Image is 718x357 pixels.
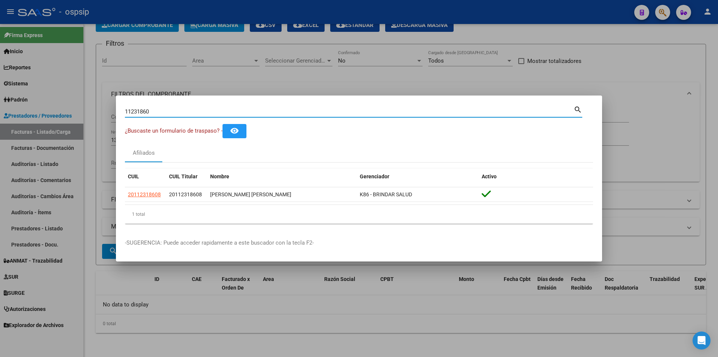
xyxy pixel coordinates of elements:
[360,191,412,197] span: K86 - BRINDAR SALUD
[210,173,229,179] span: Nombre
[357,169,479,185] datatable-header-cell: Gerenciador
[210,190,354,199] div: [PERSON_NAME] [PERSON_NAME]
[169,173,197,179] span: CUIL Titular
[360,173,389,179] span: Gerenciador
[125,239,593,247] p: -SUGERENCIA: Puede acceder rapidamente a este buscador con la tecla F2-
[207,169,357,185] datatable-header-cell: Nombre
[574,105,582,114] mat-icon: search
[479,169,593,185] datatable-header-cell: Activo
[230,126,239,135] mat-icon: remove_red_eye
[125,205,593,224] div: 1 total
[133,149,155,157] div: Afiliados
[166,169,207,185] datatable-header-cell: CUIL Titular
[125,169,166,185] datatable-header-cell: CUIL
[693,332,711,350] div: Open Intercom Messenger
[128,191,161,197] span: 20112318608
[125,127,223,134] span: ¿Buscaste un formulario de traspaso? -
[128,173,139,179] span: CUIL
[169,191,202,197] span: 20112318608
[482,173,497,179] span: Activo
